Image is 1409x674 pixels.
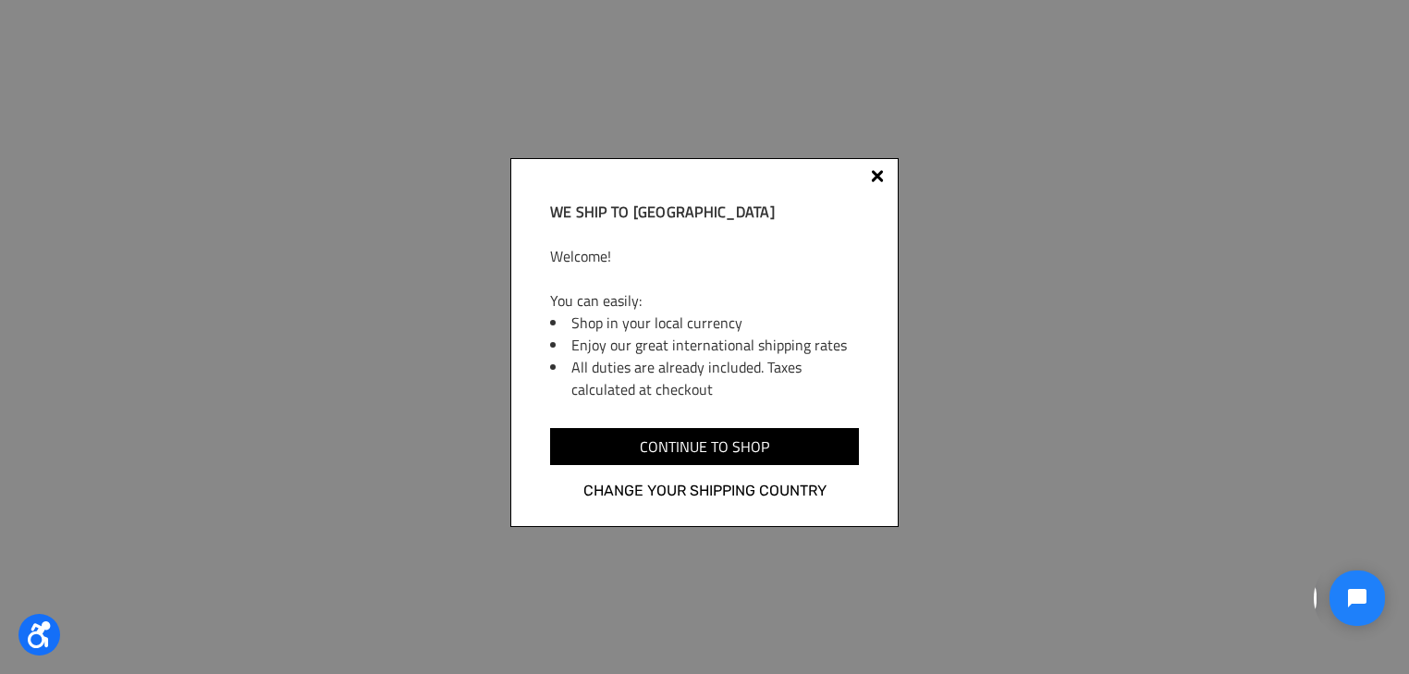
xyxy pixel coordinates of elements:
span: Phone Number [307,76,407,93]
li: Enjoy our great international shipping rates [571,334,859,356]
li: Shop in your local currency [571,312,859,334]
p: You can easily: [550,289,859,312]
li: All duties are already included. Taxes calculated at checkout [571,356,859,400]
input: Continue to shop [550,428,859,465]
a: Change your shipping country [550,479,859,503]
h2: We ship to [GEOGRAPHIC_DATA] [550,201,859,223]
iframe: Tidio Chat [1314,555,1401,642]
p: Welcome! [550,245,859,267]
